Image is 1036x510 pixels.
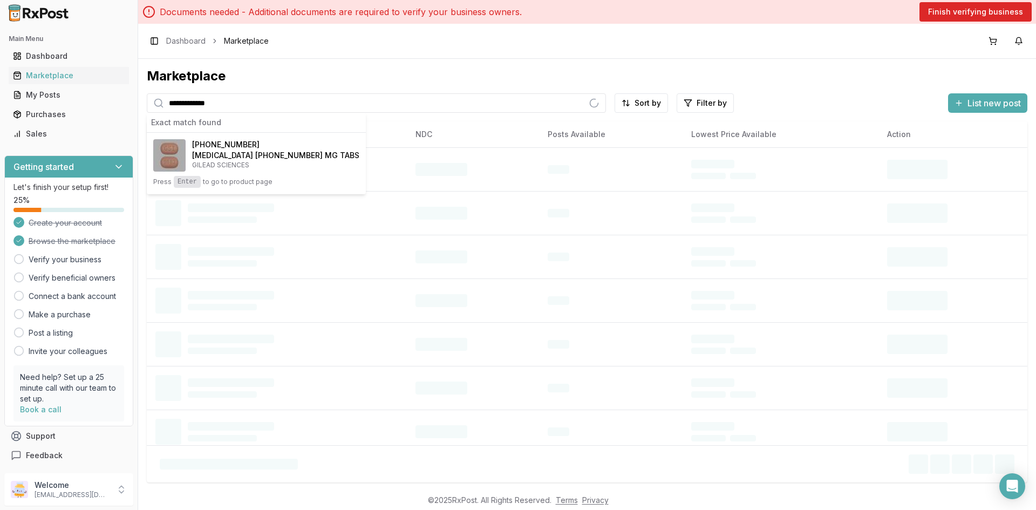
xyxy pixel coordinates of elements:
[147,133,366,194] button: Biktarvy 50-200-25 MG TABS[PHONE_NUMBER][MEDICAL_DATA] [PHONE_NUMBER] MG TABSGILEAD SCIENCESPress...
[13,128,125,139] div: Sales
[29,254,101,265] a: Verify your business
[4,47,133,65] button: Dashboard
[20,372,118,404] p: Need help? Set up a 25 minute call with our team to set up.
[9,35,129,43] h2: Main Menu
[407,121,539,147] th: NDC
[29,328,73,338] a: Post a listing
[878,121,1027,147] th: Action
[35,480,110,491] p: Welcome
[160,5,522,18] p: Documents needed - Additional documents are required to verify your business owners.
[4,106,133,123] button: Purchases
[35,491,110,499] p: [EMAIL_ADDRESS][DOMAIN_NAME]
[13,182,124,193] p: Let's finish your setup first!
[153,178,172,186] span: Press
[166,36,269,46] nav: breadcrumb
[4,67,133,84] button: Marketplace
[13,160,74,173] h3: Getting started
[635,98,661,108] span: Sort by
[203,178,272,186] span: to go to product page
[967,97,1021,110] span: List new post
[4,4,73,22] img: RxPost Logo
[9,85,129,105] a: My Posts
[20,405,62,414] a: Book a call
[166,36,206,46] a: Dashboard
[29,273,115,283] a: Verify beneficial owners
[13,51,125,62] div: Dashboard
[4,125,133,142] button: Sales
[13,195,30,206] span: 25 %
[999,473,1025,499] div: Open Intercom Messenger
[11,481,28,498] img: User avatar
[147,113,366,133] div: Exact match found
[224,36,269,46] span: Marketplace
[153,139,186,172] img: Biktarvy 50-200-25 MG TABS
[9,46,129,66] a: Dashboard
[192,161,359,169] p: GILEAD SCIENCES
[948,99,1027,110] a: List new post
[13,70,125,81] div: Marketplace
[29,217,102,228] span: Create your account
[192,150,359,161] h4: [MEDICAL_DATA] [PHONE_NUMBER] MG TABS
[615,93,668,113] button: Sort by
[192,139,260,150] span: [PHONE_NUMBER]
[948,93,1027,113] button: List new post
[4,426,133,446] button: Support
[29,346,107,357] a: Invite your colleagues
[26,450,63,461] span: Feedback
[29,309,91,320] a: Make a purchase
[29,236,115,247] span: Browse the marketplace
[9,124,129,144] a: Sales
[147,67,1027,85] div: Marketplace
[582,495,609,505] a: Privacy
[919,2,1032,22] button: Finish verifying business
[4,86,133,104] button: My Posts
[29,291,116,302] a: Connect a bank account
[13,90,125,100] div: My Posts
[4,446,133,465] button: Feedback
[9,105,129,124] a: Purchases
[556,495,578,505] a: Terms
[13,109,125,120] div: Purchases
[539,121,683,147] th: Posts Available
[9,66,129,85] a: Marketplace
[683,121,879,147] th: Lowest Price Available
[697,98,727,108] span: Filter by
[677,93,734,113] button: Filter by
[174,176,201,188] kbd: Enter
